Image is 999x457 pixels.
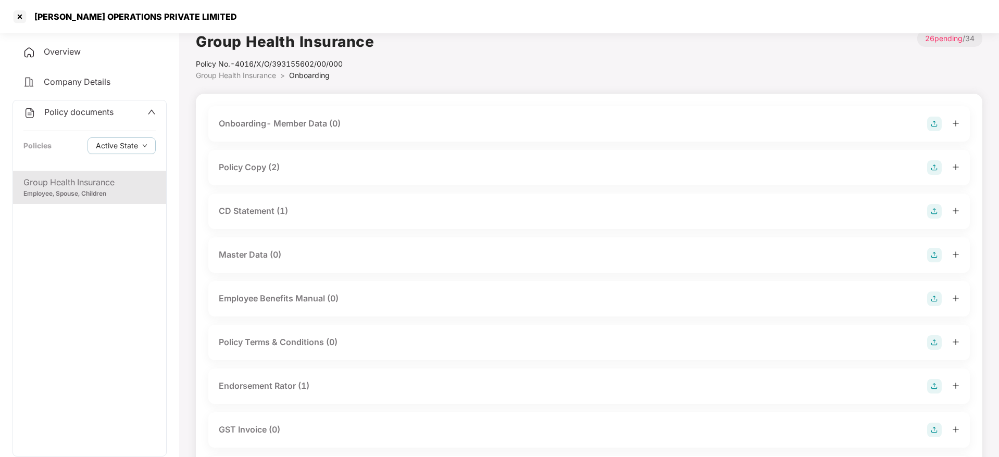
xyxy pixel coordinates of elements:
img: svg+xml;base64,PHN2ZyB4bWxucz0iaHR0cDovL3d3dy53My5vcmcvMjAwMC9zdmciIHdpZHRoPSIyOCIgaGVpZ2h0PSIyOC... [927,423,942,437]
span: plus [952,295,959,302]
img: svg+xml;base64,PHN2ZyB4bWxucz0iaHR0cDovL3d3dy53My5vcmcvMjAwMC9zdmciIHdpZHRoPSIyOCIgaGVpZ2h0PSIyOC... [927,117,942,131]
div: Policy Terms & Conditions (0) [219,336,338,349]
span: plus [952,338,959,346]
span: Onboarding [289,71,330,80]
div: GST Invoice (0) [219,423,280,436]
span: Policy documents [44,107,114,117]
span: plus [952,163,959,171]
span: up [147,108,156,116]
span: plus [952,251,959,258]
div: Endorsement Rator (1) [219,379,309,392]
img: svg+xml;base64,PHN2ZyB4bWxucz0iaHR0cDovL3d3dy53My5vcmcvMjAwMC9zdmciIHdpZHRoPSIyOCIgaGVpZ2h0PSIyOC... [927,204,942,219]
button: Active Statedown [88,137,156,154]
img: svg+xml;base64,PHN2ZyB4bWxucz0iaHR0cDovL3d3dy53My5vcmcvMjAwMC9zdmciIHdpZHRoPSIyOCIgaGVpZ2h0PSIyOC... [927,379,942,393]
img: svg+xml;base64,PHN2ZyB4bWxucz0iaHR0cDovL3d3dy53My5vcmcvMjAwMC9zdmciIHdpZHRoPSIyNCIgaGVpZ2h0PSIyNC... [23,107,36,119]
div: Employee Benefits Manual (0) [219,292,339,305]
div: Employee, Spouse, Children [23,189,156,199]
span: > [280,71,285,80]
img: svg+xml;base64,PHN2ZyB4bWxucz0iaHR0cDovL3d3dy53My5vcmcvMjAwMC9zdmciIHdpZHRoPSIyNCIgaGVpZ2h0PSIyNC... [23,46,35,59]
span: Overview [44,46,81,57]
div: [PERSON_NAME] OPERATIONS PRIVATE LIMITED [28,11,237,22]
img: svg+xml;base64,PHN2ZyB4bWxucz0iaHR0cDovL3d3dy53My5vcmcvMjAwMC9zdmciIHdpZHRoPSIyOCIgaGVpZ2h0PSIyOC... [927,335,942,350]
span: plus [952,382,959,389]
span: Group Health Insurance [196,71,276,80]
div: Onboarding- Member Data (0) [219,117,341,130]
div: Policy Copy (2) [219,161,280,174]
div: Policies [23,140,52,151]
img: svg+xml;base64,PHN2ZyB4bWxucz0iaHR0cDovL3d3dy53My5vcmcvMjAwMC9zdmciIHdpZHRoPSIyOCIgaGVpZ2h0PSIyOC... [927,291,942,306]
p: / 34 [917,30,982,47]
span: plus [952,120,959,127]
div: Group Health Insurance [23,176,156,189]
img: svg+xml;base64,PHN2ZyB4bWxucz0iaHR0cDovL3d3dy53My5vcmcvMjAwMC9zdmciIHdpZHRoPSIyOCIgaGVpZ2h0PSIyOC... [927,160,942,175]
span: 26 pending [925,34,963,43]
span: Active State [96,140,138,151]
img: svg+xml;base64,PHN2ZyB4bWxucz0iaHR0cDovL3d3dy53My5vcmcvMjAwMC9zdmciIHdpZHRoPSIyOCIgaGVpZ2h0PSIyOC... [927,248,942,262]
span: plus [952,207,959,214]
span: plus [952,426,959,433]
span: down [142,143,147,149]
div: Policy No.- 4016/X/O/393155602/00/000 [196,58,374,70]
h1: Group Health Insurance [196,30,374,53]
div: CD Statement (1) [219,205,288,218]
span: Company Details [44,77,110,87]
div: Master Data (0) [219,248,281,261]
img: svg+xml;base64,PHN2ZyB4bWxucz0iaHR0cDovL3d3dy53My5vcmcvMjAwMC9zdmciIHdpZHRoPSIyNCIgaGVpZ2h0PSIyNC... [23,76,35,88]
